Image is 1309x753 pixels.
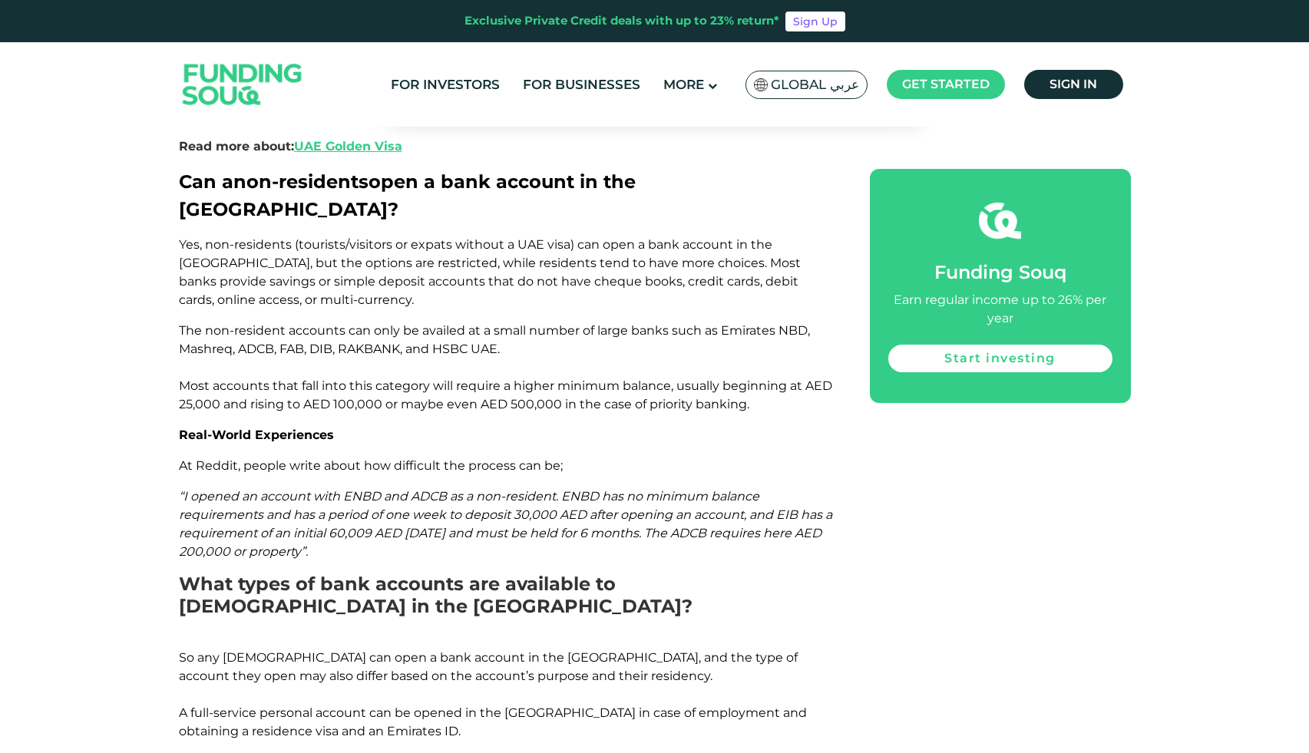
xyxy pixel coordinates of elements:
span: Can a open a bank account in the [GEOGRAPHIC_DATA]? [179,170,636,220]
a: For Investors [387,72,504,97]
span: More [663,77,704,92]
span: “I opened an account with ENBD and ADCB as a non-resident. ENBD has no minimum balance requiremen... [179,489,832,559]
a: UAE Golden Visa [294,139,402,154]
a: Start investing [888,345,1112,372]
div: Earn regular income up to 26% per year [888,291,1112,328]
h2: What types of bank accounts are available to [DEMOGRAPHIC_DATA] in the [GEOGRAPHIC_DATA]? [179,573,835,618]
span: Funding Souq [934,261,1066,283]
a: For Businesses [519,72,644,97]
span: The non-resident accounts can only be availed at a small number of large banks such as Emirates N... [179,323,832,411]
img: Logo [167,46,318,124]
a: Sign in [1024,70,1123,99]
img: SA Flag [754,78,768,91]
span: Real-World Experiences [179,428,334,442]
img: fsicon [979,200,1021,242]
span: So any [DEMOGRAPHIC_DATA] can open a bank account in the [GEOGRAPHIC_DATA], and the type of accou... [179,650,807,738]
span: Sign in [1050,77,1097,91]
span: non-residents [233,170,369,193]
span: Global عربي [771,76,859,94]
span: Yes, non-residents (tourists/visitors or expats without a UAE visa) can open a bank account in th... [179,237,801,307]
span: Get started [902,77,990,91]
span: At Reddit, people write about how difficult the process can be; [179,458,563,473]
span: Read more about: [179,139,402,154]
a: Sign Up [785,12,845,31]
div: Exclusive Private Credit deals with up to 23% return* [464,12,779,30]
